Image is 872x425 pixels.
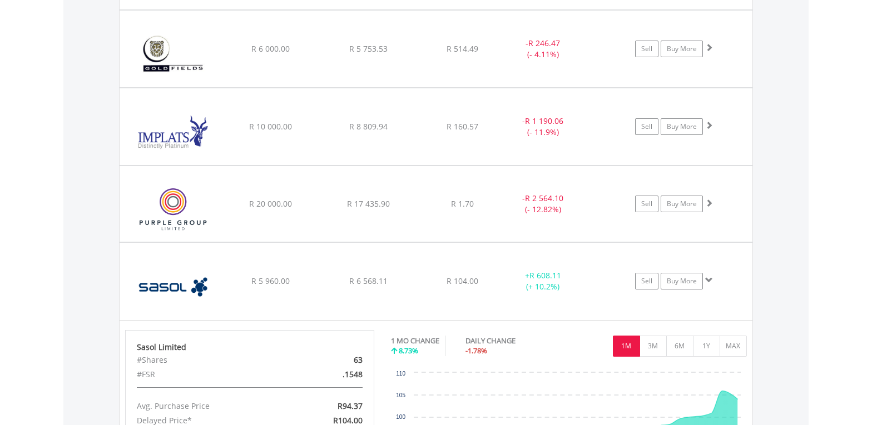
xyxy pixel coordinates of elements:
button: 3M [640,336,667,357]
a: Sell [635,196,658,212]
img: EQU.ZA.IMP.png [125,102,221,162]
span: R 1 190.06 [525,116,563,126]
span: R 6 000.00 [251,43,290,54]
div: #FSR [128,367,290,382]
div: DAILY CHANGE [465,336,554,346]
a: Sell [635,118,658,135]
span: R 2 564.10 [525,193,563,203]
button: 1Y [693,336,720,357]
span: R 514.49 [447,43,478,54]
a: Buy More [661,196,703,212]
img: EQU.ZA.GFI.png [125,24,221,84]
a: Sell [635,273,658,289]
div: Sasol Limited [137,342,363,353]
a: Buy More [661,41,703,57]
a: Buy More [661,273,703,289]
img: EQU.ZA.SOL.png [125,257,221,317]
text: 105 [397,392,406,398]
div: .1548 [290,367,371,382]
span: R 104.00 [447,276,478,286]
div: Avg. Purchase Price [128,399,290,413]
button: 1M [613,336,640,357]
div: - (- 4.11%) [501,38,585,60]
text: 110 [397,371,406,377]
div: - (- 11.9%) [501,116,585,138]
text: 100 [397,414,406,420]
span: R 160.57 [447,121,478,132]
span: R 1.70 [451,198,474,209]
button: MAX [720,336,747,357]
span: R 5 753.53 [349,43,388,54]
button: 6M [666,336,693,357]
span: R94.37 [338,401,363,411]
a: Buy More [661,118,703,135]
span: R 10 000.00 [249,121,292,132]
span: R 6 568.11 [349,276,388,286]
span: R 246.47 [528,38,560,48]
span: R 17 435.90 [347,198,390,209]
span: R 8 809.94 [349,121,388,132]
span: -1.78% [465,346,487,356]
span: R 5 960.00 [251,276,290,286]
a: Sell [635,41,658,57]
img: EQU.ZA.PPE.png [125,180,221,239]
div: 63 [290,353,371,367]
div: - (- 12.82%) [501,193,585,215]
span: R 608.11 [529,270,561,281]
div: 1 MO CHANGE [391,336,439,346]
div: #Shares [128,353,290,367]
span: R 20 000.00 [249,198,292,209]
span: 8.73% [399,346,418,356]
div: + (+ 10.2%) [501,270,585,292]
